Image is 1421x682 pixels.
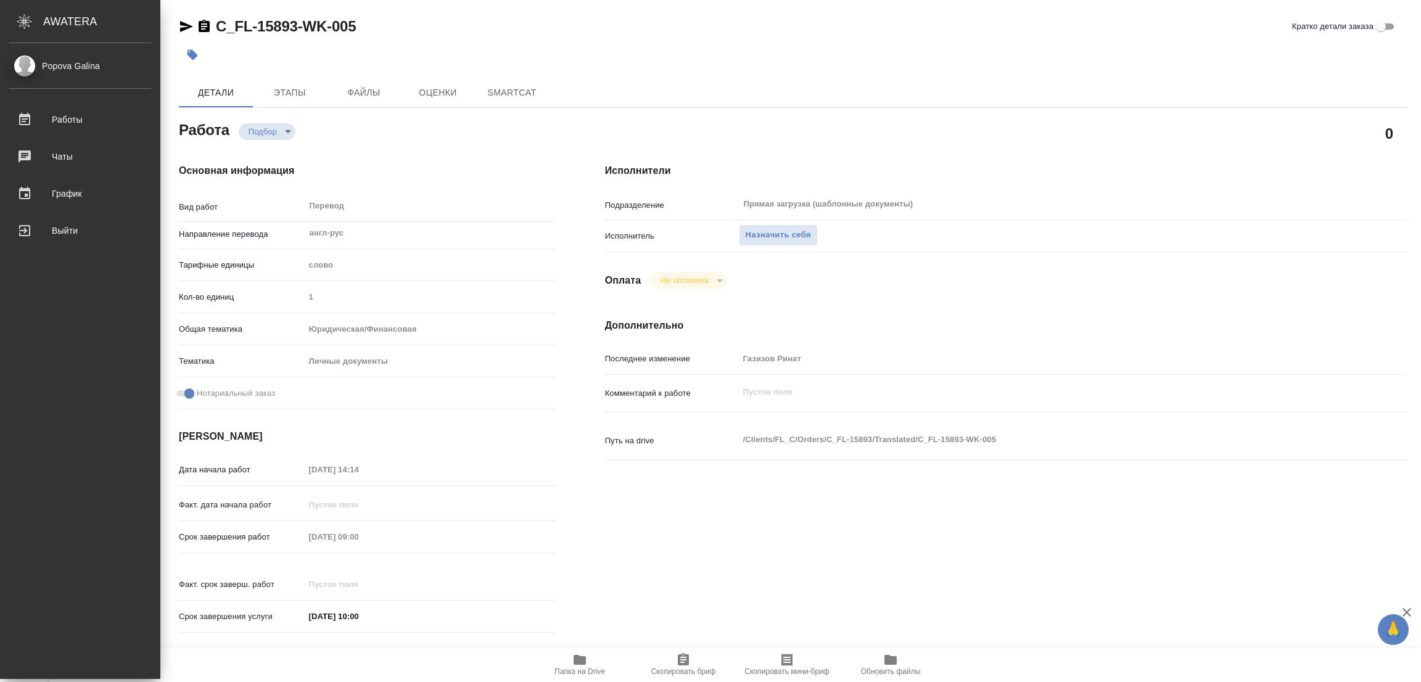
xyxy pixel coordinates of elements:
a: График [3,178,157,209]
button: Назначить себя [739,224,818,246]
button: Скопировать ссылку [197,19,212,34]
input: Пустое поле [305,461,413,479]
input: Пустое поле [305,528,413,546]
input: ✎ Введи что-нибудь [305,607,413,625]
button: Скопировать мини-бриф [735,647,839,682]
p: Вид работ [179,201,305,213]
span: Детали [186,85,245,101]
p: Подразделение [605,199,739,212]
div: Подбор [651,272,727,289]
p: Дата начала работ [179,464,305,476]
div: слово [305,255,556,276]
div: Чаты [9,147,151,166]
div: Личные документы [305,351,556,372]
h4: Исполнители [605,163,1407,178]
input: Пустое поле [305,575,413,593]
p: Путь на drive [605,435,739,447]
input: Пустое поле [305,496,413,514]
a: C_FL-15893-WK-005 [216,18,356,35]
p: Факт. дата начала работ [179,499,305,511]
span: Скопировать бриф [651,667,715,676]
p: Тематика [179,355,305,368]
span: Скопировать мини-бриф [744,667,829,676]
button: Добавить тэг [179,41,206,68]
span: 🙏 [1383,617,1404,643]
button: Подбор [245,126,281,137]
p: Тарифные единицы [179,259,305,271]
p: Последнее изменение [605,353,739,365]
a: Выйти [3,215,157,246]
h2: Работа [179,118,229,140]
span: Обновить файлы [861,667,921,676]
input: Пустое поле [305,288,556,306]
span: Файлы [334,85,393,101]
span: Назначить себя [746,228,811,242]
div: Подбор [239,123,295,140]
button: Обновить файлы [839,647,942,682]
div: График [9,184,151,203]
button: Не оплачена [657,275,712,286]
input: Пустое поле [739,350,1341,368]
p: Комментарий к работе [605,387,739,400]
h4: Оплата [605,273,641,288]
h2: 0 [1385,123,1393,144]
span: Папка на Drive [554,667,605,676]
span: SmartCat [482,85,542,101]
div: Работы [9,110,151,129]
h4: [PERSON_NAME] [179,429,556,444]
p: Кол-во единиц [179,291,305,303]
a: Чаты [3,141,157,172]
p: Срок завершения услуги [179,610,305,623]
button: 🙏 [1378,614,1409,645]
span: Кратко детали заказа [1292,20,1374,33]
a: Работы [3,104,157,135]
span: Этапы [260,85,319,101]
p: Срок завершения работ [179,531,305,543]
div: Выйти [9,221,151,240]
h4: Дополнительно [605,318,1407,333]
div: AWATERA [43,9,160,34]
h4: Основная информация [179,163,556,178]
button: Скопировать ссылку для ЯМессенджера [179,19,194,34]
button: Папка на Drive [528,647,632,682]
span: Оценки [408,85,467,101]
p: Общая тематика [179,323,305,335]
span: Нотариальный заказ [197,387,275,400]
p: Исполнитель [605,230,739,242]
div: Popova Galina [9,59,151,73]
button: Скопировать бриф [632,647,735,682]
div: Юридическая/Финансовая [305,319,556,340]
textarea: /Clients/FL_C/Orders/C_FL-15893/Translated/C_FL-15893-WK-005 [739,429,1341,450]
p: Факт. срок заверш. работ [179,578,305,591]
p: Направление перевода [179,228,305,240]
